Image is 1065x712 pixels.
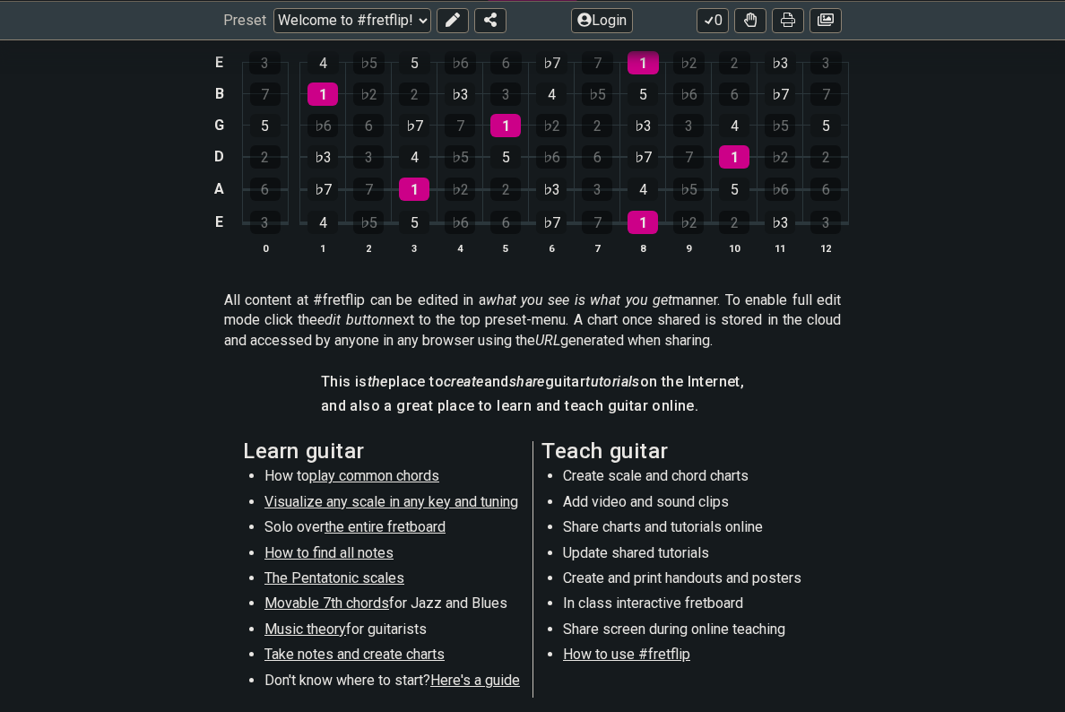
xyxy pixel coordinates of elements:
[628,82,658,106] div: 5
[307,51,339,74] div: 4
[509,373,545,390] em: share
[810,51,842,74] div: 3
[250,211,281,234] div: 3
[209,173,230,206] td: A
[242,239,288,257] th: 0
[243,441,524,461] h2: Learn guitar
[620,239,666,257] th: 8
[399,178,429,201] div: 1
[628,145,658,169] div: ♭7
[264,517,520,543] li: Solo over
[563,517,818,543] li: Share charts and tutorials online
[734,7,766,32] button: Toggle Dexterity for all fretkits
[264,620,520,645] li: for guitarists
[571,7,633,32] button: Login
[437,239,483,257] th: 4
[250,178,281,201] div: 6
[541,441,822,461] h2: Teach guitar
[490,178,521,201] div: 2
[575,239,620,257] th: 7
[309,467,439,484] span: play common chords
[673,211,704,234] div: ♭2
[307,114,338,137] div: ♭6
[346,239,392,257] th: 2
[719,178,749,201] div: 5
[765,211,795,234] div: ♭3
[209,141,230,173] td: D
[321,372,744,392] h4: This is place to and guitar on the Internet,
[536,82,567,106] div: 4
[719,82,749,106] div: 6
[582,178,612,201] div: 3
[765,82,795,106] div: ♭7
[209,205,230,239] td: E
[264,646,445,663] span: Take notes and create charts
[445,82,475,106] div: ♭3
[582,145,612,169] div: 6
[536,211,567,234] div: ♭7
[445,51,476,74] div: ♭6
[307,178,338,201] div: ♭7
[628,114,658,137] div: ♭3
[399,51,430,74] div: 5
[673,178,704,201] div: ♭5
[673,51,705,74] div: ♭2
[563,492,818,517] li: Add video and sound clips
[353,178,384,201] div: 7
[250,114,281,137] div: 5
[250,82,281,106] div: 7
[719,211,749,234] div: 2
[249,51,281,74] div: 3
[264,595,389,612] span: Movable 7th chords
[474,7,507,32] button: Share Preset
[353,51,385,74] div: ♭5
[628,178,658,201] div: 4
[490,145,521,169] div: 5
[209,48,230,79] td: E
[529,239,575,257] th: 6
[772,7,804,32] button: Print
[765,114,795,137] div: ♭5
[399,114,429,137] div: ♭7
[490,211,521,234] div: 6
[666,239,712,257] th: 9
[719,114,749,137] div: 4
[307,82,338,106] div: 1
[399,211,429,234] div: 5
[250,145,281,169] div: 2
[673,145,704,169] div: 7
[582,82,612,106] div: ♭5
[264,671,520,696] li: Don't know where to start?
[758,239,803,257] th: 11
[325,518,446,535] span: the entire fretboard
[585,373,640,390] em: tutorials
[628,51,659,74] div: 1
[368,373,388,390] em: the
[321,396,744,416] h4: and also a great place to learn and teach guitar online.
[264,569,404,586] span: The Pentatonic scales
[399,145,429,169] div: 4
[563,466,818,491] li: Create scale and chord charts
[673,114,704,137] div: 3
[563,543,818,569] li: Update shared tutorials
[810,114,841,137] div: 5
[563,620,818,645] li: Share screen during online teaching
[719,51,750,74] div: 2
[536,51,567,74] div: ♭7
[445,114,475,137] div: 7
[353,211,384,234] div: ♭5
[628,211,658,234] div: 1
[765,178,795,201] div: ♭6
[486,291,673,308] em: what you see is what you get
[697,7,729,32] button: 0
[392,239,437,257] th: 3
[536,114,567,137] div: ♭2
[563,594,818,619] li: In class interactive fretboard
[563,569,818,594] li: Create and print handouts and posters
[582,51,613,74] div: 7
[317,311,386,328] em: edit button
[712,239,758,257] th: 10
[810,82,841,106] div: 7
[765,51,796,74] div: ♭3
[437,7,469,32] button: Edit Preset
